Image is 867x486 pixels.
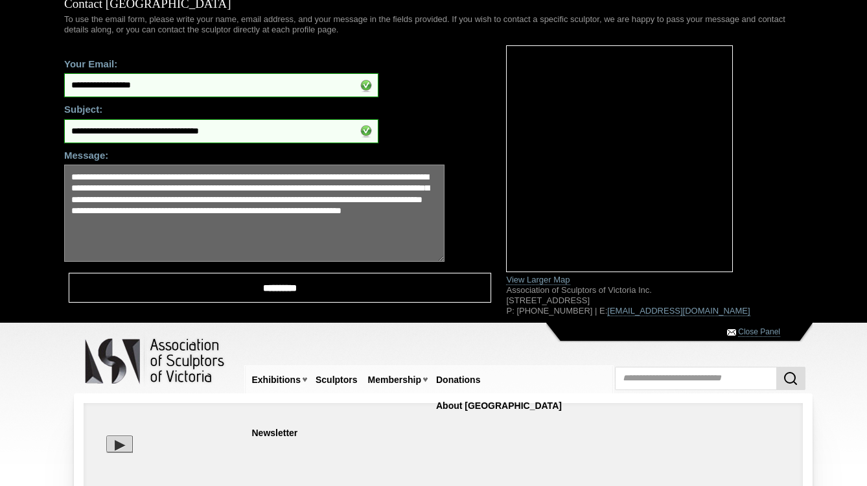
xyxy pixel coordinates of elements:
img: Contact ASV [727,329,736,336]
a: About [GEOGRAPHIC_DATA] [431,394,567,418]
label: Message: [64,143,487,161]
label: Subject: [64,97,487,115]
img: Search [783,371,798,386]
p: Association of Sculptors of Victoria Inc. [STREET_ADDRESS] P: [PHONE_NUMBER] | E: [506,285,803,316]
label: Your Email: [64,52,487,70]
a: Close Panel [738,327,780,337]
a: Membership [363,368,426,392]
a: Newsletter [247,421,303,445]
img: logo.png [84,336,227,387]
a: Exhibitions [247,368,306,392]
p: To use the email form, please write your name, email address, and your message in the fields prov... [64,14,803,35]
a: Sculptors [310,368,363,392]
a: [EMAIL_ADDRESS][DOMAIN_NAME] [607,306,750,316]
a: Donations [431,368,485,392]
a: View Larger Map [506,275,570,285]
